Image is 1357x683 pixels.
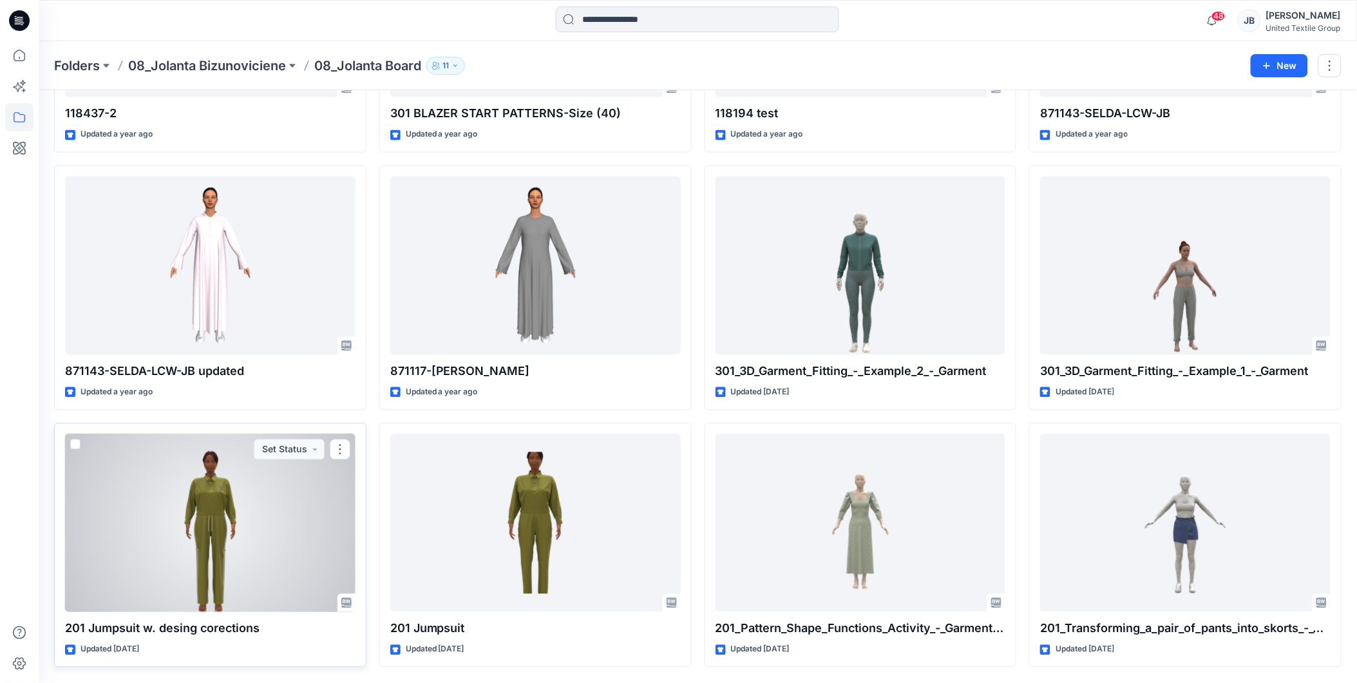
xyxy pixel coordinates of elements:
[1040,363,1331,381] p: 301_3D_Garment_Fitting_-_Example_1_-_Garment
[406,128,478,142] p: Updated a year ago
[390,363,681,381] p: 871117-[PERSON_NAME]
[442,59,449,73] p: 11
[65,620,356,638] p: 201 Jumpsuit w. desing corections
[65,363,356,381] p: 871143-SELDA-LCW-JB updated
[406,643,464,657] p: Updated [DATE]
[1056,128,1128,142] p: Updated a year ago
[731,386,790,399] p: Updated [DATE]
[1056,386,1114,399] p: Updated [DATE]
[81,643,139,657] p: Updated [DATE]
[1040,620,1331,638] p: 201_Transforming_a_pair_of_pants_into_skorts_-_Garment
[406,386,478,399] p: Updated a year ago
[716,363,1006,381] p: 301_3D_Garment_Fitting_-_Example_2_-_Garment
[1056,643,1114,657] p: Updated [DATE]
[390,177,681,355] a: 871117-MENDY
[1211,11,1226,21] span: 48
[426,57,465,75] button: 11
[65,177,356,355] a: 871143-SELDA-LCW-JB updated
[716,434,1006,613] a: 201_Pattern_Shape_Functions_Activity_-_Garment_(Basic_Block).bw -2
[81,386,153,399] p: Updated a year ago
[390,434,681,613] a: 201 Jumpsuit
[716,620,1006,638] p: 201_Pattern_Shape_Functions_Activity_-_Garment_(Basic_Block).bw -2
[65,434,356,613] a: 201 Jumpsuit w. desing corections
[314,57,421,75] p: 08_Jolanta Board
[390,105,681,123] p: 301 BLAZER START PATTERNS-Size (40)
[1040,434,1331,613] a: 201_Transforming_a_pair_of_pants_into_skorts_-_Garment
[81,128,153,142] p: Updated a year ago
[65,105,356,123] p: 118437-2
[1266,23,1341,33] div: United Textile Group
[716,177,1006,355] a: 301_3D_Garment_Fitting_-_Example_2_-_Garment
[1251,54,1308,77] button: New
[716,105,1006,123] p: 118194 test
[731,643,790,657] p: Updated [DATE]
[390,620,681,638] p: 201 Jumpsuit
[54,57,100,75] a: Folders
[1238,9,1261,32] div: JB
[731,128,803,142] p: Updated a year ago
[1040,177,1331,355] a: 301_3D_Garment_Fitting_-_Example_1_-_Garment
[128,57,286,75] a: 08_Jolanta Bizunoviciene
[1266,8,1341,23] div: [PERSON_NAME]
[1040,105,1331,123] p: 871143-SELDA-LCW-JB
